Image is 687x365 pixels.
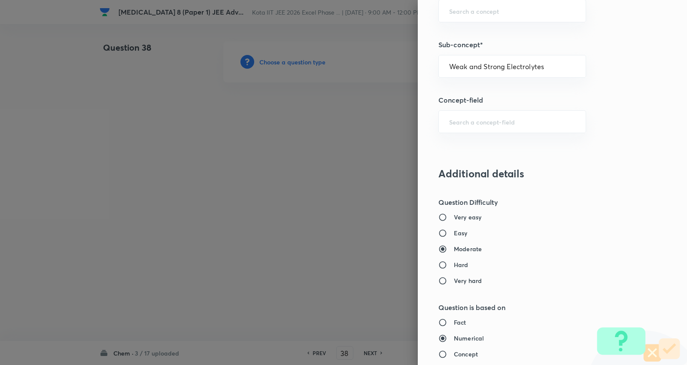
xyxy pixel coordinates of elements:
input: Search a concept [449,7,575,15]
h3: Additional details [438,167,638,180]
h6: Hard [454,260,468,269]
h6: Fact [454,318,466,327]
button: Open [581,121,583,123]
input: Search a sub-concept [449,62,575,70]
h6: Concept [454,350,478,359]
h5: Question Difficulty [438,197,638,207]
button: Open [581,66,583,67]
h5: Concept-field [438,95,638,105]
h6: Easy [454,228,468,237]
h6: Very easy [454,213,481,222]
h6: Moderate [454,244,482,253]
h6: Numerical [454,334,484,343]
h6: Very hard [454,276,482,285]
h5: Question is based on [438,302,638,313]
h5: Sub-concept* [438,40,638,50]
input: Search a concept-field [449,118,575,126]
button: Open [581,10,583,12]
